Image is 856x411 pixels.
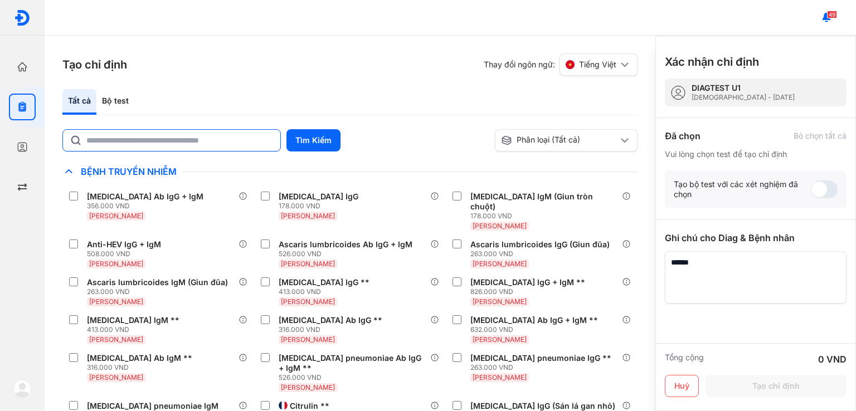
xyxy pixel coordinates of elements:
div: 263.000 VND [470,363,616,372]
div: 632.000 VND [470,325,602,334]
h3: Xác nhận chỉ định [665,54,759,70]
div: [MEDICAL_DATA] IgM ** [87,315,179,325]
div: 178.000 VND [279,202,363,211]
span: [PERSON_NAME] [281,335,335,344]
span: Tiếng Việt [579,60,616,70]
span: [PERSON_NAME] [473,260,527,268]
div: 178.000 VND [470,212,622,221]
div: 316.000 VND [279,325,387,334]
button: Tìm Kiếm [286,129,341,151]
div: Citrulin ** [290,401,329,411]
div: 263.000 VND [87,287,232,296]
div: [MEDICAL_DATA] Ab IgG + IgM [87,192,203,202]
span: [PERSON_NAME] [89,335,143,344]
div: Tổng cộng [665,353,704,366]
div: 413.000 VND [87,325,184,334]
span: [PERSON_NAME] [473,335,527,344]
div: Anti-HEV IgG + IgM [87,239,161,249]
div: [MEDICAL_DATA] IgG (Sán lá gan nhỏ) [470,401,615,411]
div: 316.000 VND [87,363,197,372]
div: Tạo bộ test với các xét nghiệm đã chọn [674,179,811,199]
div: Phân loại (Tất cả) [501,135,618,146]
span: Bệnh Truyền Nhiễm [75,166,182,177]
div: [MEDICAL_DATA] IgG + IgM ** [470,277,585,287]
div: 826.000 VND [470,287,590,296]
span: 49 [827,11,837,18]
span: [PERSON_NAME] [89,212,143,220]
div: Ascaris lumbricoides IgM (Giun đũa) [87,277,228,287]
button: Tạo chỉ định [706,375,847,397]
div: [MEDICAL_DATA] IgM (Giun tròn chuột) [470,192,617,212]
div: 356.000 VND [87,202,208,211]
span: [PERSON_NAME] [281,297,335,306]
div: [MEDICAL_DATA] Ab IgG ** [279,315,382,325]
span: [PERSON_NAME] [281,260,335,268]
div: Vui lòng chọn test để tạo chỉ định [665,149,847,159]
div: [MEDICAL_DATA] IgG ** [279,277,369,287]
div: DIAGTEST U1 [692,83,795,93]
div: Bộ test [96,89,134,115]
div: [MEDICAL_DATA] pneumoniae IgG ** [470,353,611,363]
div: [MEDICAL_DATA] pneumoniae IgM [87,401,218,411]
div: 263.000 VND [470,249,614,258]
span: [PERSON_NAME] [281,212,335,220]
div: [MEDICAL_DATA] Ab IgM ** [87,353,192,363]
span: [PERSON_NAME] [89,373,143,381]
div: Thay đổi ngôn ngữ: [484,53,638,76]
div: Ascaris lumbricoides IgG (Giun đũa) [470,239,610,249]
span: [PERSON_NAME] [473,373,527,381]
div: 0 VND [818,353,847,366]
span: [PERSON_NAME] [89,297,143,306]
div: Bỏ chọn tất cả [794,131,847,141]
span: [PERSON_NAME] [473,222,527,230]
div: [MEDICAL_DATA] Ab IgG + IgM ** [470,315,598,325]
img: logo [14,9,31,26]
button: Huỷ [665,375,699,397]
div: Ghi chú cho Diag & Bệnh nhân [665,231,847,244]
div: Tất cả [62,89,96,115]
div: 526.000 VND [279,373,430,382]
div: 526.000 VND [279,249,417,258]
img: logo [13,380,31,398]
span: [PERSON_NAME] [281,383,335,392]
div: [MEDICAL_DATA] pneumoniae Ab IgG + IgM ** [279,353,426,373]
div: Đã chọn [665,129,701,143]
div: [DEMOGRAPHIC_DATA] - [DATE] [692,93,795,102]
span: [PERSON_NAME] [473,297,527,306]
div: 413.000 VND [279,287,374,296]
div: 508.000 VND [87,249,166,258]
div: [MEDICAL_DATA] IgG [279,192,358,202]
span: [PERSON_NAME] [89,260,143,268]
h3: Tạo chỉ định [62,57,127,72]
div: Ascaris lumbricoides Ab IgG + IgM [279,239,412,249]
